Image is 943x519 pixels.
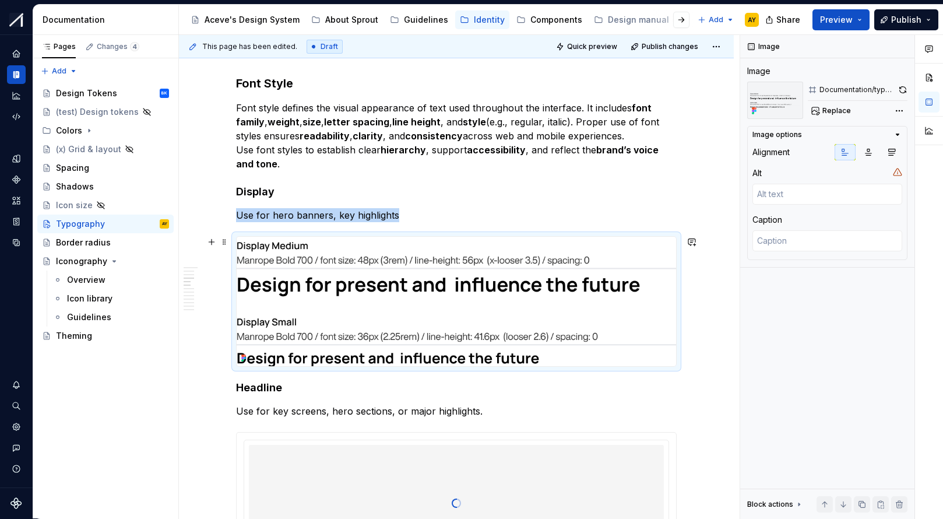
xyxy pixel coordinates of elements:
a: Theming [37,327,174,345]
strong: consistency [405,130,463,142]
div: Search ⌘K [7,397,26,415]
div: Design Tokens [56,87,117,99]
a: Icon size [37,196,174,215]
span: Share [776,14,800,26]
button: Publish changes [627,38,703,55]
div: Page tree [37,84,174,345]
div: Spacing [56,162,89,174]
button: Add [37,63,81,79]
div: Shadows [56,181,94,192]
div: Colors [37,121,174,140]
div: Guidelines [404,14,448,26]
a: Settings [7,418,26,436]
div: Documentation/typograhy/style/display [819,85,895,94]
div: Image options [752,130,802,139]
div: Guidelines [67,311,111,323]
div: Pages [42,42,76,51]
a: Assets [7,191,26,210]
div: Aceve's Design System [205,14,300,26]
span: Preview [820,14,853,26]
div: Design manual [608,14,669,26]
div: Typography [56,218,105,230]
span: 4 [130,42,139,51]
a: (x) Grid & layout [37,140,174,159]
span: Publish [891,14,921,26]
div: Alt [752,167,762,179]
div: Components [530,14,582,26]
div: Theming [56,330,92,342]
div: BK [161,87,167,99]
div: Analytics [7,86,26,105]
a: Components [7,170,26,189]
div: About Sprout [325,14,378,26]
span: Draft [321,42,338,51]
button: Contact support [7,439,26,457]
div: AY [162,218,167,230]
div: Documentation [43,14,174,26]
a: Guidelines [48,308,174,327]
img: b6c2a6ff-03c2-4811-897b-2ef07e5e0e51.png [9,13,23,27]
div: Block actions [747,500,793,509]
button: Notifications [7,376,26,394]
a: Overview [48,271,174,289]
a: Design tokens [7,149,26,168]
div: Alignment [752,146,790,158]
h4: Display [236,185,677,199]
p: Font style defines the visual appearance of text used throughout the interface. It includes , , ,... [236,101,677,171]
div: Changes [97,42,139,51]
div: Colors [56,125,82,136]
a: Design TokensBK [37,84,174,103]
p: Use for hero banners, key highlights [236,208,677,222]
div: (x) Grid & layout [56,143,121,155]
strong: readability [300,130,350,142]
div: Image [747,65,770,77]
a: Guidelines [385,10,453,29]
a: Storybook stories [7,212,26,231]
strong: weight [268,116,300,128]
a: Components [512,10,587,29]
a: Icon library [48,289,174,308]
div: Identity [474,14,505,26]
img: 5376d856-0323-4b49-b720-da1f682097ef.png [237,237,676,366]
span: Quick preview [567,42,617,51]
a: Design manual [589,10,687,29]
a: Home [7,44,26,63]
div: Overview [67,274,105,286]
span: Add [52,66,66,76]
div: Iconography [56,255,107,267]
button: Preview [812,9,870,30]
button: Image options [752,130,902,139]
strong: size [302,116,321,128]
svg: Supernova Logo [10,497,22,509]
div: AY [748,15,756,24]
strong: line height [392,116,441,128]
div: (test) Design tokens [56,106,139,118]
a: Data sources [7,233,26,252]
a: (test) Design tokens [37,103,174,121]
strong: style [463,116,486,128]
a: Code automation [7,107,26,126]
div: Icon size [56,199,93,211]
a: Shadows [37,177,174,196]
span: This page has been edited. [202,42,297,51]
span: Add [709,15,723,24]
span: Publish changes [642,42,698,51]
span: Replace [822,106,851,115]
a: TypographyAY [37,215,174,233]
a: Documentation [7,65,26,84]
div: Page tree [186,8,692,31]
a: Aceve's Design System [186,10,304,29]
button: Share [759,9,808,30]
a: Spacing [37,159,174,177]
